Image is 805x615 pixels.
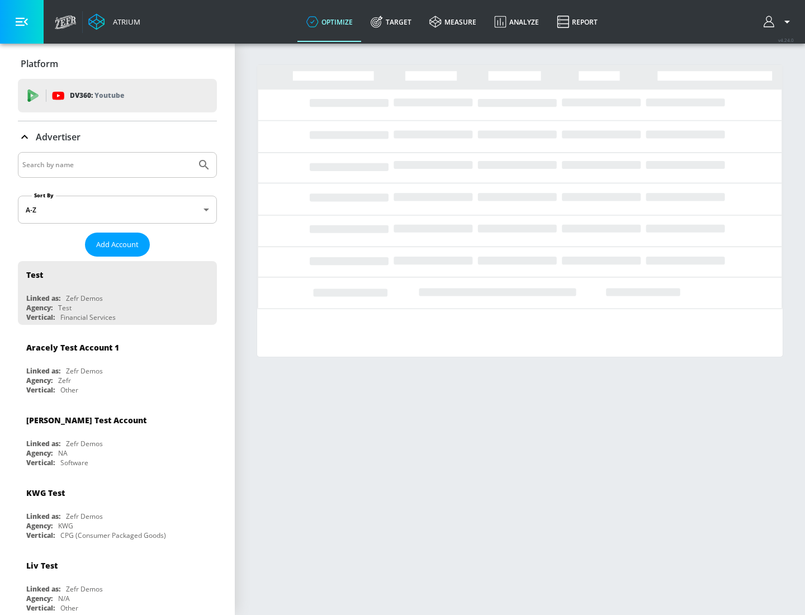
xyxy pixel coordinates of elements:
[26,385,55,395] div: Vertical:
[18,334,217,398] div: Aracely Test Account 1Linked as:Zefr DemosAgency:ZefrVertical:Other
[26,294,60,303] div: Linked as:
[70,89,124,102] p: DV360:
[22,158,192,172] input: Search by name
[58,303,72,313] div: Test
[94,89,124,101] p: Youtube
[18,261,217,325] div: TestLinked as:Zefr DemosAgency:TestVertical:Financial Services
[96,238,139,251] span: Add Account
[26,531,55,540] div: Vertical:
[88,13,140,30] a: Atrium
[66,294,103,303] div: Zefr Demos
[26,366,60,376] div: Linked as:
[60,313,116,322] div: Financial Services
[85,233,150,257] button: Add Account
[18,406,217,470] div: [PERSON_NAME] Test AccountLinked as:Zefr DemosAgency:NAVertical:Software
[485,2,548,42] a: Analyze
[26,594,53,603] div: Agency:
[60,385,78,395] div: Other
[26,303,53,313] div: Agency:
[32,192,56,199] label: Sort By
[66,512,103,521] div: Zefr Demos
[26,512,60,521] div: Linked as:
[66,439,103,448] div: Zefr Demos
[26,342,119,353] div: Aracely Test Account 1
[18,121,217,153] div: Advertiser
[778,37,794,43] span: v 4.24.0
[26,488,65,498] div: KWG Test
[58,448,68,458] div: NA
[18,479,217,543] div: KWG TestLinked as:Zefr DemosAgency:KWGVertical:CPG (Consumer Packaged Goods)
[548,2,607,42] a: Report
[108,17,140,27] div: Atrium
[26,521,53,531] div: Agency:
[26,439,60,448] div: Linked as:
[26,415,146,425] div: [PERSON_NAME] Test Account
[36,131,80,143] p: Advertiser
[21,58,58,70] p: Platform
[420,2,485,42] a: measure
[26,603,55,613] div: Vertical:
[297,2,362,42] a: optimize
[18,196,217,224] div: A-Z
[66,584,103,594] div: Zefr Demos
[26,448,53,458] div: Agency:
[60,531,166,540] div: CPG (Consumer Packaged Goods)
[26,269,43,280] div: Test
[26,313,55,322] div: Vertical:
[66,366,103,376] div: Zefr Demos
[60,458,88,467] div: Software
[18,48,217,79] div: Platform
[362,2,420,42] a: Target
[26,584,60,594] div: Linked as:
[26,376,53,385] div: Agency:
[58,376,71,385] div: Zefr
[18,79,217,112] div: DV360: Youtube
[58,594,70,603] div: N/A
[58,521,73,531] div: KWG
[26,560,58,571] div: Liv Test
[26,458,55,467] div: Vertical:
[60,603,78,613] div: Other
